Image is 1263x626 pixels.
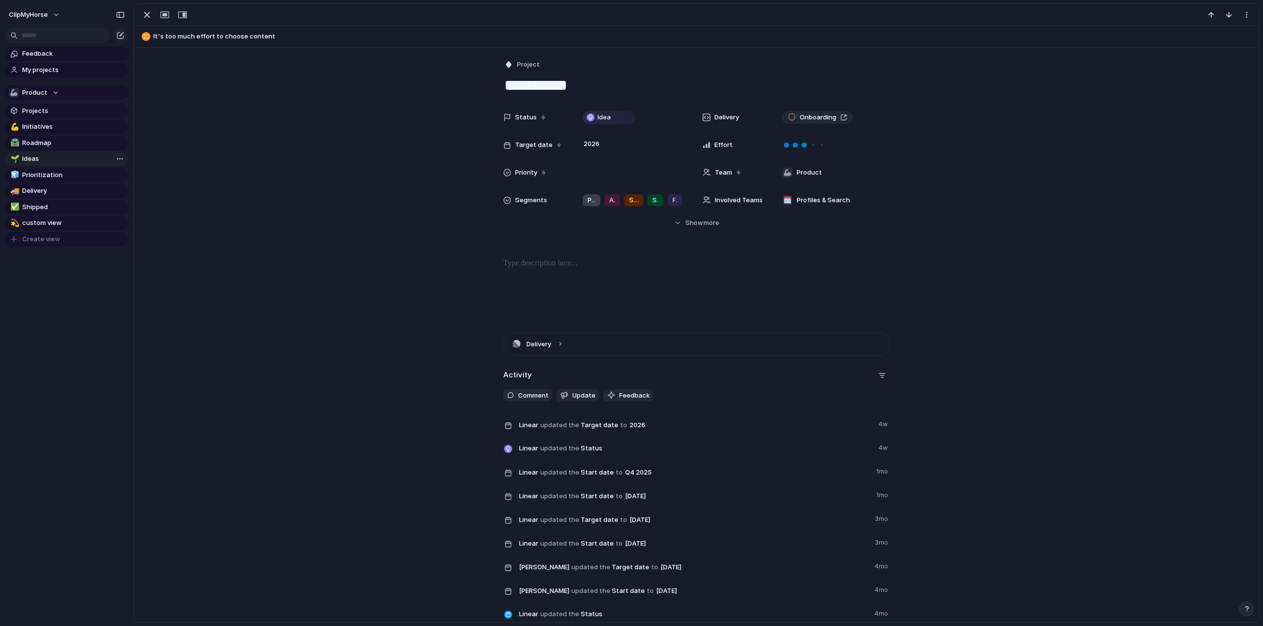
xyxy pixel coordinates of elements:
h2: Activity [503,369,532,381]
span: 4mo [874,583,890,595]
button: Feedback [603,389,654,402]
span: [DATE] [623,490,649,502]
span: Professionals [588,195,595,205]
span: Supporters [652,195,659,205]
span: Linear [519,443,538,453]
span: to [647,586,654,596]
span: Involved Teams [715,195,763,205]
span: updated the [540,515,579,525]
span: Projects [22,106,125,116]
span: Start date [519,583,868,598]
span: Q4 2025 [623,467,654,479]
div: ✅ [10,201,17,213]
span: to [616,491,623,501]
span: Roadmap [22,138,125,148]
a: 💪Initiatives [5,119,128,134]
span: updated the [540,443,579,453]
a: Feedback [5,46,128,61]
button: Project [502,58,543,72]
span: updated the [540,609,579,619]
span: [PERSON_NAME] [519,586,569,596]
span: Project [517,60,540,70]
div: 🧊 [10,169,17,181]
span: 2026 [627,419,648,431]
span: Linear [519,420,538,430]
span: Linear [519,609,538,619]
div: 🌱 [10,153,17,165]
a: Projects [5,104,128,118]
span: Target date [519,512,869,527]
a: 🛣️Roadmap [5,136,128,150]
span: updated the [571,562,610,572]
span: Team [715,168,732,178]
span: Update [572,391,595,401]
span: 1mo [876,465,890,477]
span: updated the [571,586,610,596]
span: 1mo [876,488,890,500]
span: Segments [515,195,547,205]
span: Linear [519,515,538,525]
span: Create view [22,234,60,244]
span: updated the [540,491,579,501]
span: Linear [519,468,538,478]
div: 🦾 [9,88,19,98]
span: Profiles & Search [797,195,850,205]
span: Delivery [714,112,739,122]
span: updated the [540,539,579,549]
span: [PERSON_NAME] [519,562,569,572]
span: Idea [597,112,611,122]
span: [DATE] [658,561,684,573]
span: Target date [515,140,553,150]
span: Status [519,441,872,455]
span: to [616,468,623,478]
span: 4mo [874,559,890,571]
span: Initiatives [22,122,125,132]
a: 🌱Ideas [5,151,128,166]
div: 🛣️ [10,137,17,148]
span: to [620,515,627,525]
span: My projects [22,65,125,75]
button: Delivery [504,333,890,355]
span: to [616,539,623,549]
span: 4w [878,417,890,429]
button: Create view [5,232,128,247]
button: ClipMyHorse [4,7,65,23]
button: 🌱 [9,154,19,164]
button: Comment [503,389,553,402]
div: 🦾 [782,168,792,178]
span: Shipped [22,202,125,212]
span: Start date [519,465,870,479]
button: 🧊 [9,170,19,180]
span: Target date [519,417,872,432]
span: Prioritization [22,170,125,180]
span: Feedback [619,391,650,401]
a: My projects [5,63,128,77]
span: Priority [515,168,537,178]
button: Update [557,389,599,402]
span: ClipMyHorse [9,10,48,20]
button: 💫 [9,218,19,228]
span: Onboarding [800,112,836,122]
button: 🛣️ [9,138,19,148]
button: 🚚 [9,186,19,196]
div: 💫 [10,218,17,229]
span: Target date [519,559,868,574]
div: 🗓️ [782,195,792,205]
span: [DATE] [623,538,649,550]
span: Feedback [22,49,125,59]
span: Start date [519,488,870,503]
div: 🚚 [10,185,17,197]
span: Product [797,168,822,178]
a: 💫custom view [5,216,128,230]
span: custom view [22,218,125,228]
button: 💪 [9,122,19,132]
a: ✅Shipped [5,200,128,215]
span: Start date [519,536,869,551]
span: [DATE] [654,585,680,597]
span: Delivery [22,186,125,196]
span: updated the [540,468,579,478]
